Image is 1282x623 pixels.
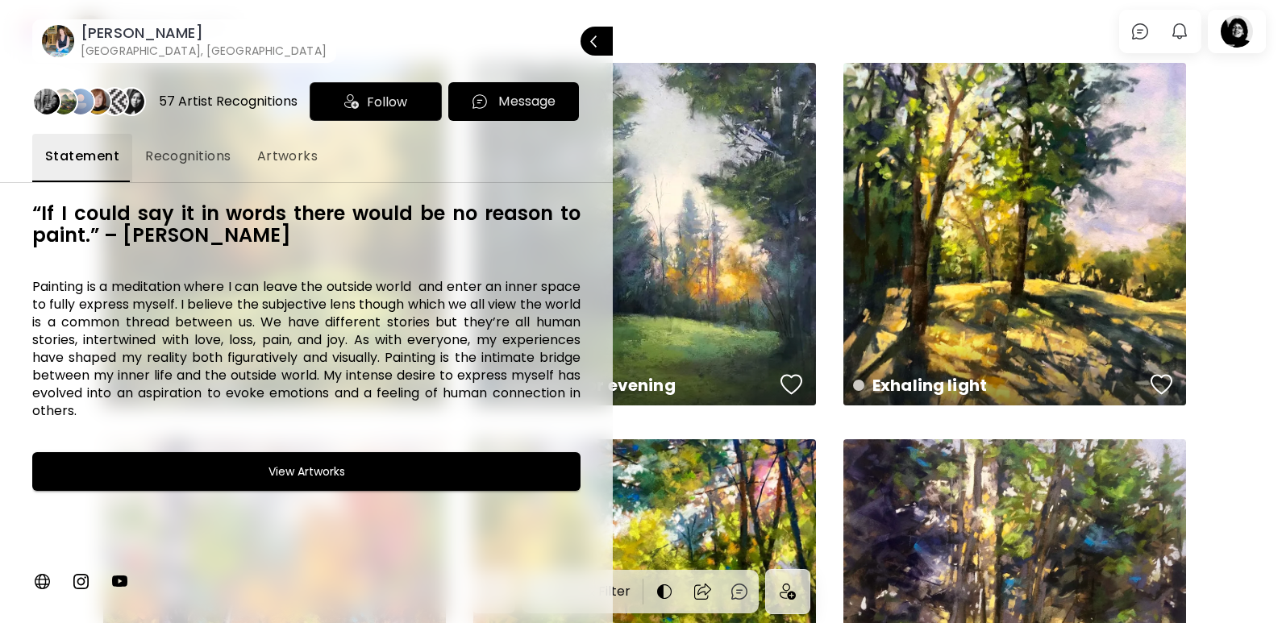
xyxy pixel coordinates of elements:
[367,92,407,112] span: Follow
[32,452,581,491] button: View Artworks
[145,147,231,166] span: Recognitions
[81,23,327,43] h6: [PERSON_NAME]
[257,147,318,166] span: Artworks
[81,43,327,59] h6: [GEOGRAPHIC_DATA], [GEOGRAPHIC_DATA]
[268,462,345,481] h6: View Artworks
[32,278,581,420] h6: Painting is a meditation where I can leave the outside world and enter an inner space to fully ex...
[32,571,52,591] img: personalWebsite
[71,571,90,591] img: instagram
[498,92,556,111] p: Message
[344,94,359,109] img: icon
[32,202,581,246] h6: “If I could say it in words there would be no reason to paint.” – [PERSON_NAME]
[110,571,129,591] img: youtube
[159,93,298,110] div: 57 Artist Recognitions
[471,93,489,110] img: chatIcon
[45,147,119,166] span: Statement
[448,82,579,121] button: chatIconMessage
[310,82,442,121] div: Follow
